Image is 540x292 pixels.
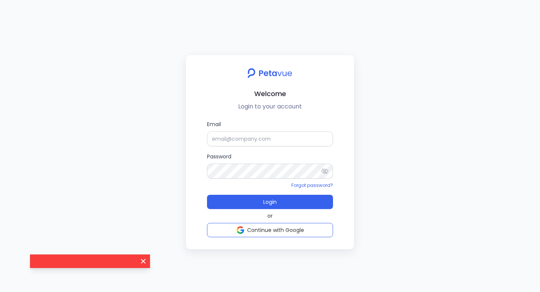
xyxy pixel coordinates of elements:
label: Password [207,152,333,179]
a: Forgot password? [291,182,333,188]
span: or [267,212,273,220]
input: Email [207,131,333,146]
span: Login [263,198,277,206]
input: Password [207,164,333,179]
span: Continue with Google [247,226,304,234]
img: petavue logo [243,64,297,82]
button: Login [207,195,333,209]
button: Continue with Google [207,223,333,237]
label: Email [207,120,333,146]
h2: Welcome [192,88,348,99]
p: Login to your account [192,102,348,111]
